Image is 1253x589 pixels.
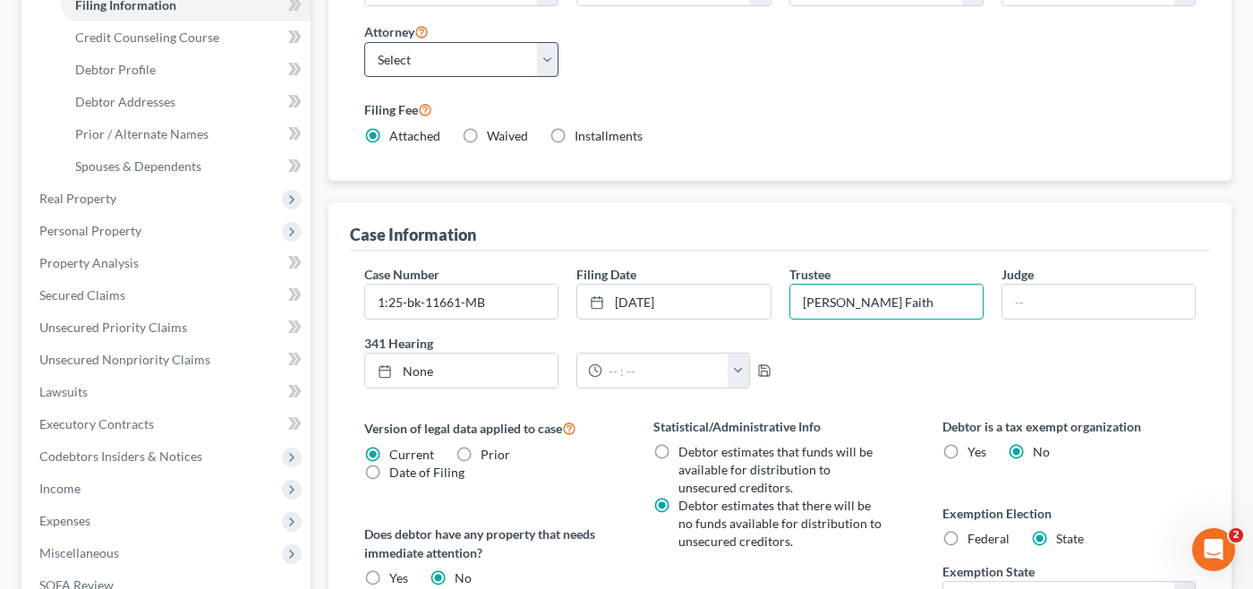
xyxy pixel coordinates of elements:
span: Credit Counseling Course [75,30,219,45]
label: Exemption Election [942,504,1196,523]
input: -- [790,285,983,319]
span: Unsecured Priority Claims [39,320,187,335]
a: Secured Claims [25,279,311,312]
span: Installments [575,128,643,143]
a: Prior / Alternate Names [61,118,311,150]
span: Lawsuits [39,384,88,399]
a: Unsecured Nonpriority Claims [25,344,311,376]
span: Secured Claims [39,287,125,303]
input: -- [1002,285,1195,319]
label: Filing Date [576,265,636,284]
span: Date of Filing [389,465,465,480]
span: No [455,570,472,585]
label: 341 Hearing [355,334,780,353]
span: 2 [1229,528,1243,542]
label: Debtor is a tax exempt organization [942,417,1196,436]
a: [DATE] [577,285,770,319]
label: Version of legal data applied to case [364,417,618,439]
label: Does debtor have any property that needs immediate attention? [364,525,618,562]
a: Lawsuits [25,376,311,408]
span: State [1056,531,1084,546]
span: Executory Contracts [39,416,154,431]
span: Waived [487,128,528,143]
span: Prior [481,447,510,462]
iframe: Intercom live chat [1192,528,1235,571]
span: Income [39,481,81,496]
span: Prior / Alternate Names [75,126,209,141]
input: Enter case number... [365,285,558,319]
div: Case Information [350,224,476,245]
span: Current [389,447,434,462]
label: Filing Fee [364,98,1196,120]
span: Yes [389,570,408,585]
label: Statistical/Administrative Info [653,417,907,436]
a: Debtor Profile [61,54,311,86]
span: Debtor Profile [75,62,156,77]
span: Federal [967,531,1010,546]
a: None [365,354,558,388]
a: Credit Counseling Course [61,21,311,54]
span: Property Analysis [39,255,139,270]
span: Real Property [39,191,116,206]
span: Miscellaneous [39,545,119,560]
span: Debtor Addresses [75,94,175,109]
input: -- : -- [602,354,729,388]
span: Debtor estimates that there will be no funds available for distribution to unsecured creditors. [678,498,882,549]
label: Attorney [364,21,429,42]
a: Property Analysis [25,247,311,279]
span: Yes [967,444,986,459]
span: Codebtors Insiders & Notices [39,448,202,464]
span: Unsecured Nonpriority Claims [39,352,210,367]
span: No [1033,444,1050,459]
label: Trustee [789,265,831,284]
span: Personal Property [39,223,141,238]
a: Executory Contracts [25,408,311,440]
a: Unsecured Priority Claims [25,312,311,344]
label: Judge [1002,265,1034,284]
a: Debtor Addresses [61,86,311,118]
span: Expenses [39,513,90,528]
span: Spouses & Dependents [75,158,201,174]
label: Exemption State [942,562,1035,581]
label: Case Number [364,265,439,284]
span: Debtor estimates that funds will be available for distribution to unsecured creditors. [678,444,873,495]
a: Spouses & Dependents [61,150,311,183]
span: Attached [389,128,440,143]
